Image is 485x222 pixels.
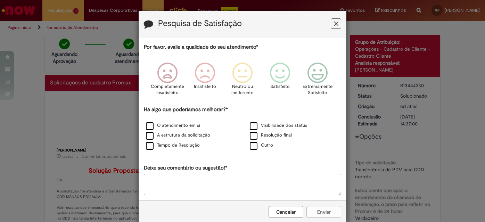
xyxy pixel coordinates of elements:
div: Completamente Insatisfeito [149,57,185,105]
div: Satisfeito [262,57,298,105]
p: Neutro ou indiferente [230,83,255,96]
div: Extremamente Satisfeito [300,57,335,105]
label: Por favor, avalie a qualidade do seu atendimento* [144,43,258,51]
div: Neutro ou indiferente [225,57,260,105]
label: Pesquisa de Satisfação [158,19,242,28]
label: Resolução final [250,132,292,139]
div: Há algo que poderíamos melhorar?* [144,106,341,151]
label: A estrutura da solicitação [146,132,210,139]
p: Extremamente Satisfeito [303,83,332,96]
p: Insatisfeito [194,83,216,90]
p: Completamente Insatisfeito [151,83,184,96]
div: Insatisfeito [187,57,223,105]
label: O atendimento em si [146,122,200,129]
button: Cancelar [269,206,303,218]
label: Tempo de Resolução [146,142,200,149]
label: Outro [250,142,273,149]
label: Visibilidade dos status [250,122,307,129]
label: Deixe seu comentário ou sugestão!* [144,164,227,172]
p: Satisfeito [270,83,290,90]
